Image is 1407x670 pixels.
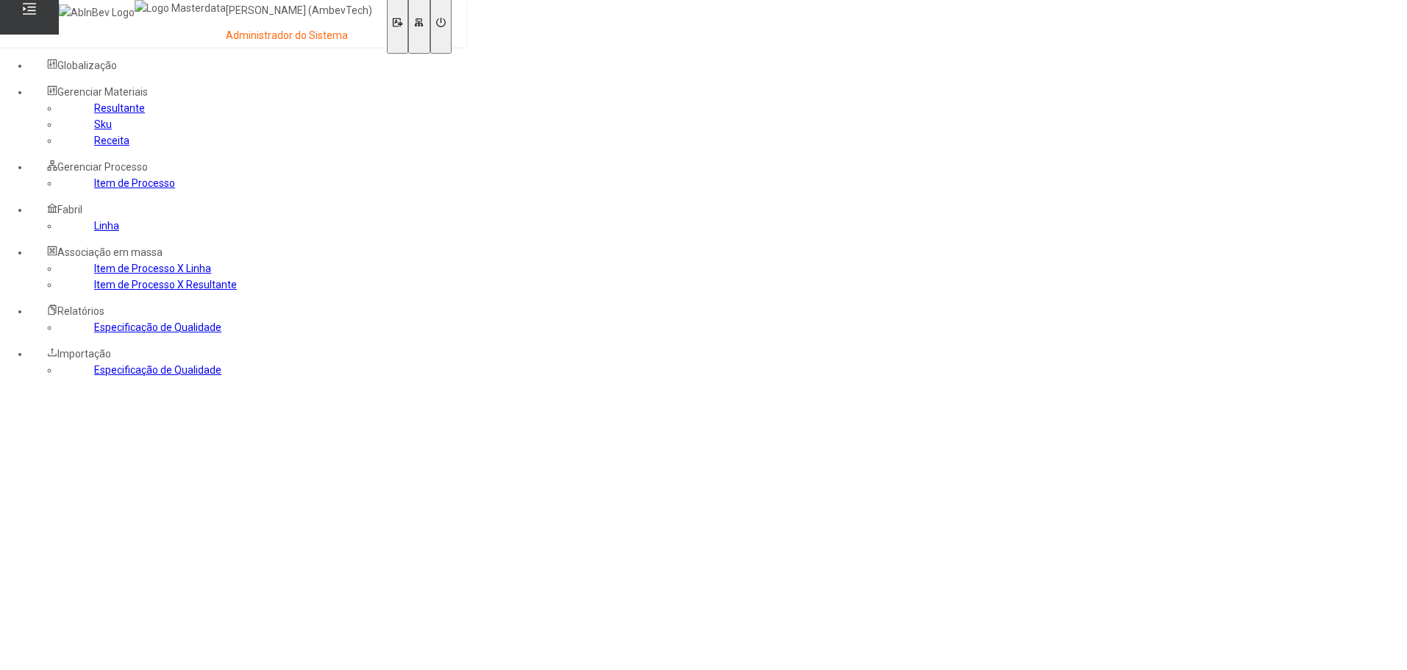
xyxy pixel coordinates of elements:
a: Item de Processo [94,177,175,189]
span: Fabril [57,204,82,215]
span: Relatórios [57,305,104,317]
span: Gerenciar Materiais [57,86,148,98]
img: AbInBev Logo [59,4,135,21]
a: Sku [94,118,112,130]
a: Receita [94,135,129,146]
a: Linha [94,220,119,232]
a: Especificação de Qualidade [94,321,221,333]
a: Especificação de Qualidade [94,364,221,376]
span: Associação em massa [57,246,163,258]
a: Resultante [94,102,145,114]
p: Administrador do Sistema [226,29,372,43]
p: [PERSON_NAME] (AmbevTech) [226,4,372,18]
span: Globalização [57,60,117,71]
a: Item de Processo X Linha [94,263,211,274]
span: Importação [57,348,111,360]
span: Gerenciar Processo [57,161,148,173]
a: Item de Processo X Resultante [94,279,237,291]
